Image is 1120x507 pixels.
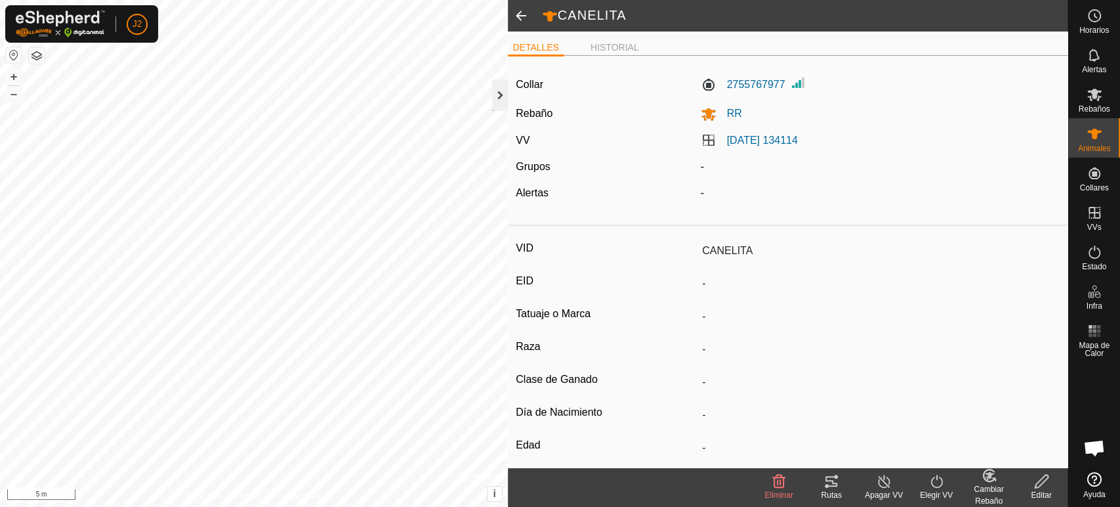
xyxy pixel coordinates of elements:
[701,77,785,93] label: 2755767977
[6,47,22,63] button: Restablecer Mapa
[910,489,963,501] div: Elegir VV
[1078,144,1110,152] span: Animales
[1079,184,1108,192] span: Collares
[858,489,910,501] div: Apagar VV
[727,135,798,146] a: [DATE] 134114
[1082,263,1106,271] span: Estado
[963,483,1015,507] div: Cambiar Rebaño
[1075,428,1114,468] div: Chat abierto
[764,491,793,500] span: Eliminar
[1082,66,1106,74] span: Alertas
[516,371,697,388] label: Clase de Ganado
[487,487,502,501] button: i
[695,185,1065,201] div: -
[516,240,697,257] label: VID
[6,69,22,85] button: +
[516,273,697,290] label: EID
[1078,105,1110,113] span: Rebaños
[16,11,105,37] img: Logo Gallagher
[516,437,697,454] label: Edad
[186,490,261,502] a: Política de Privacidad
[493,488,495,499] span: i
[585,41,644,55] li: HISTORIAL
[1087,223,1101,231] span: VVs
[516,404,697,421] label: Día de Nacimiento
[516,77,543,93] label: Collar
[133,17,142,31] span: J2
[278,490,321,502] a: Contáctenos
[516,108,552,119] label: Rebaño
[542,7,1068,24] h2: CANELITA
[716,108,742,119] span: RR
[1086,302,1102,310] span: Infra
[6,86,22,102] button: –
[1079,26,1109,34] span: Horarios
[516,338,697,355] label: Raza
[805,489,858,501] div: Rutas
[1068,467,1120,504] a: Ayuda
[695,159,1065,175] div: -
[1071,342,1117,357] span: Mapa de Calor
[29,48,45,64] button: Capas del Mapa
[1015,489,1068,501] div: Editar
[516,135,529,146] label: VV
[508,41,565,56] li: DETALLES
[516,161,550,172] label: Grupos
[516,187,549,198] label: Alertas
[1083,491,1106,498] span: Ayuda
[791,75,806,91] img: Intensidad de Señal
[516,305,697,322] label: Tatuaje o Marca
